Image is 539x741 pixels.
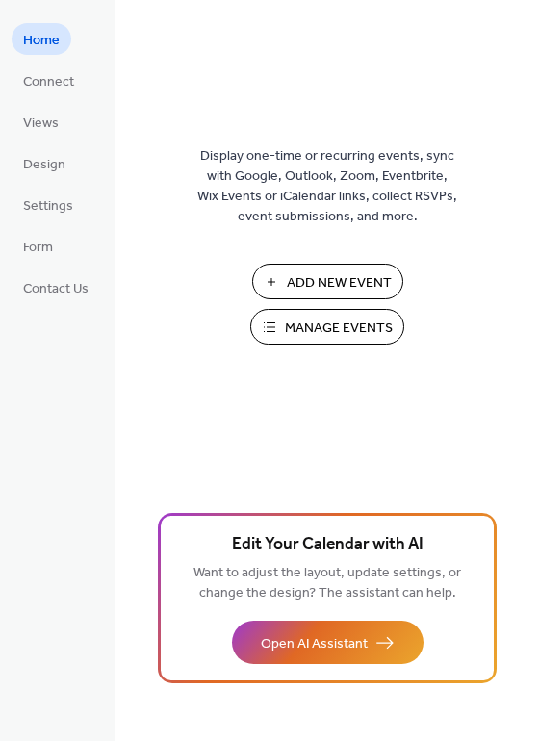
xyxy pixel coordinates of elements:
span: Form [23,238,53,258]
a: Connect [12,64,86,96]
span: Manage Events [285,319,393,339]
span: Home [23,31,60,51]
span: Connect [23,72,74,92]
a: Contact Us [12,271,100,303]
a: Views [12,106,70,138]
a: Form [12,230,64,262]
button: Manage Events [250,309,404,345]
span: Open AI Assistant [261,634,368,654]
span: Edit Your Calendar with AI [232,531,423,558]
a: Design [12,147,77,179]
a: Home [12,23,71,55]
span: Display one-time or recurring events, sync with Google, Outlook, Zoom, Eventbrite, Wix Events or ... [197,146,457,227]
span: Views [23,114,59,134]
span: Design [23,155,65,175]
button: Add New Event [252,264,403,299]
span: Contact Us [23,279,89,299]
span: Add New Event [287,273,392,294]
a: Settings [12,189,85,220]
span: Settings [23,196,73,217]
span: Want to adjust the layout, update settings, or change the design? The assistant can help. [193,560,461,606]
button: Open AI Assistant [232,621,423,664]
